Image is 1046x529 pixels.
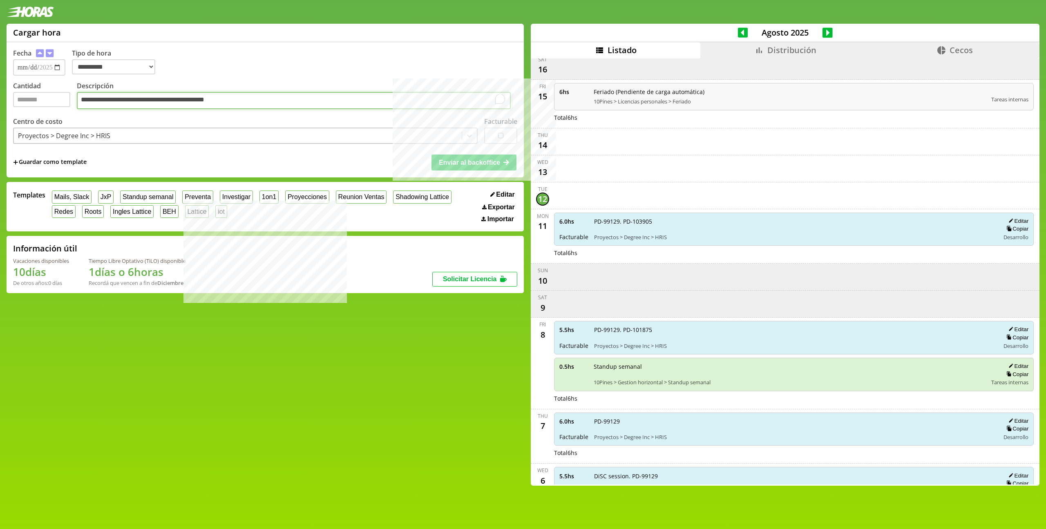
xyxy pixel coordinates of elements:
div: Wed [537,467,548,474]
label: Descripción [77,81,517,111]
div: 13 [536,166,549,179]
span: Cecos [950,45,973,56]
span: Tareas internas [991,379,1028,386]
button: Exportar [480,203,517,211]
h1: 10 días [13,264,69,279]
label: Fecha [13,49,31,58]
div: Recordá que vencen a fin de [89,279,186,287]
span: Enviar al backoffice [439,159,500,166]
span: Solicitar Licencia [443,276,497,282]
h1: Cargar hora [13,27,61,38]
button: BEH [160,205,179,218]
button: Editar [1006,217,1028,224]
span: Facturable [559,233,588,241]
span: Agosto 2025 [748,27,822,38]
span: Proyectos > Degree Inc > HRIS [594,342,994,350]
span: 10Pines > Gestion horizontal > Standup semanal [594,379,986,386]
div: 9 [536,301,549,314]
button: Standup semanal [120,191,176,203]
input: Cantidad [13,92,70,107]
button: Mails, Slack [52,191,92,203]
span: Proyectos > Degree Inc > HRIS [594,233,994,241]
label: Facturable [484,117,517,126]
div: Sat [538,294,547,301]
span: Exportar [488,204,515,211]
div: 8 [536,328,549,341]
span: PD-99129. PD-103905 [594,217,994,225]
button: Preventa [182,191,213,203]
button: Investigar [220,191,253,203]
span: Desarrollo [1004,433,1028,441]
div: De otros años: 0 días [13,279,69,287]
span: Proyectos > Degree Inc > HRIS [594,433,994,441]
span: 0.5 hs [559,363,588,370]
button: 1on1 [259,191,279,203]
div: scrollable content [531,58,1039,484]
div: Thu [538,412,548,419]
span: 6.0 hs [559,217,588,225]
div: Total 6 hs [554,114,1034,121]
span: Templates [13,191,45,199]
div: Tiempo Libre Optativo (TiLO) disponible [89,257,186,264]
span: Editar [496,191,514,198]
textarea: To enrich screen reader interactions, please activate Accessibility in Grammarly extension settings [77,92,511,109]
span: Facturable [559,342,588,350]
span: Tareas internas [991,96,1028,103]
div: Tue [538,186,548,193]
div: Total 6 hs [554,395,1034,402]
div: Total 6 hs [554,249,1034,257]
div: Total 6 hs [554,449,1034,457]
button: Roots [82,205,104,218]
span: Listado [608,45,637,56]
span: Desarrollo [1004,342,1028,350]
button: Editar [488,191,517,199]
div: 12 [536,193,549,206]
button: iot [215,205,227,218]
span: + [13,158,18,167]
button: Editar [1006,326,1028,333]
button: Ingles Lattice [110,205,154,218]
button: Reunion Ventas [336,191,387,203]
label: Tipo de hora [72,49,162,76]
div: Sat [538,56,547,63]
button: Copiar [1004,371,1028,378]
div: Proyectos > Degree Inc > HRIS [18,131,110,140]
button: Copiar [1004,425,1028,432]
span: 6.0 hs [559,417,588,425]
div: 15 [536,90,549,103]
span: Desarrollo [1004,233,1028,241]
div: 14 [536,139,549,152]
div: 16 [536,63,549,76]
button: Solicitar Licencia [432,272,517,287]
select: Tipo de hora [72,59,155,74]
h2: Información útil [13,243,77,254]
span: Importar [487,215,514,223]
div: Wed [537,159,548,166]
span: Standup semanal [594,363,986,370]
div: Vacaciones disponibles [13,257,69,264]
button: Editar [1006,417,1028,424]
button: Editar [1006,363,1028,370]
span: 5.5 hs [559,472,588,480]
button: Redes [52,205,76,218]
div: 10 [536,274,549,287]
span: 10Pines > Licencias personales > Feriado [594,98,986,105]
div: Mon [537,213,549,220]
div: Sun [538,267,548,274]
button: Copiar [1004,334,1028,341]
label: Cantidad [13,81,77,111]
div: Thu [538,132,548,139]
button: Editar [1006,472,1028,479]
button: JxP [98,191,114,203]
div: Fri [539,83,546,90]
span: Distribución [767,45,816,56]
span: Feriado (Pendiente de carga automática) [594,88,986,96]
span: +Guardar como template [13,158,87,167]
span: 5.5 hs [559,326,588,334]
b: Diciembre [157,279,183,287]
button: Lattice [185,205,209,218]
div: 11 [536,220,549,233]
div: 6 [536,474,549,487]
span: 6 hs [559,88,588,96]
span: DiSC session. PD-99129 [594,472,994,480]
